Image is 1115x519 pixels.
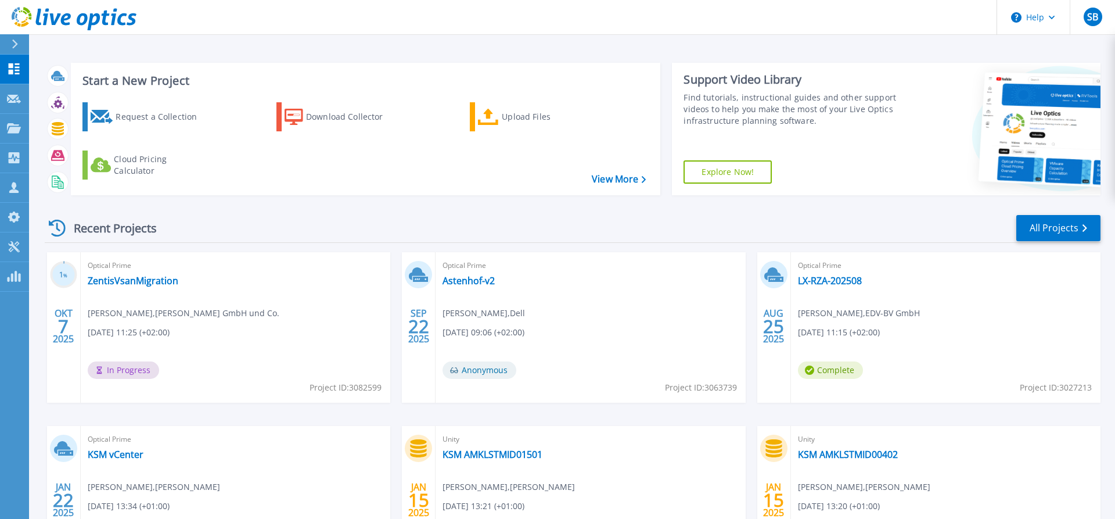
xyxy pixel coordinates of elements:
a: Download Collector [276,102,406,131]
div: Recent Projects [45,214,172,242]
a: Explore Now! [684,160,772,184]
a: View More [592,174,646,185]
span: [PERSON_NAME] , [PERSON_NAME] GmbH und Co. [88,307,279,320]
span: In Progress [88,361,159,379]
a: Upload Files [470,102,599,131]
span: [DATE] 11:15 (+02:00) [798,326,880,339]
span: 7 [58,321,69,331]
a: Astenhof-v2 [443,275,495,287]
a: ZentisVsanMigration [88,275,178,287]
span: [DATE] 13:20 (+01:00) [798,500,880,513]
span: Anonymous [443,361,516,379]
a: KSM AMKLSTMID01501 [443,449,542,460]
div: Download Collector [306,105,399,128]
span: Project ID: 3063739 [665,381,737,394]
span: Complete [798,361,863,379]
div: OKT 2025 [52,305,74,348]
span: Optical Prime [88,433,383,446]
h3: Start a New Project [82,74,646,87]
a: Request a Collection [82,102,212,131]
span: Optical Prime [88,259,383,272]
span: Unity [443,433,738,446]
span: 22 [408,321,429,331]
div: Support Video Library [684,72,902,87]
div: AUG 2025 [762,305,785,348]
span: 15 [763,495,784,505]
span: [PERSON_NAME] , Dell [443,307,525,320]
h3: 1 [50,269,77,282]
a: LX-RZA-202508 [798,275,862,287]
span: [PERSON_NAME] , EDV-BV GmbH [798,307,920,320]
span: Project ID: 3027213 [1020,381,1092,394]
span: Optical Prime [798,259,1094,272]
span: SB [1087,12,1098,22]
span: 22 [53,495,74,505]
div: Upload Files [502,105,595,128]
span: Project ID: 3082599 [310,381,382,394]
span: Optical Prime [443,259,738,272]
a: KSM AMKLSTMID00402 [798,449,898,460]
a: KSM vCenter [88,449,143,460]
span: [DATE] 11:25 (+02:00) [88,326,170,339]
span: % [63,272,67,278]
span: Unity [798,433,1094,446]
span: [DATE] 13:34 (+01:00) [88,500,170,513]
div: Find tutorials, instructional guides and other support videos to help you make the most of your L... [684,92,902,127]
span: 25 [763,321,784,331]
span: 15 [408,495,429,505]
span: [PERSON_NAME] , [PERSON_NAME] [443,481,575,493]
div: SEP 2025 [408,305,430,348]
span: [DATE] 13:21 (+01:00) [443,500,524,513]
span: [PERSON_NAME] , [PERSON_NAME] [88,481,220,493]
a: All Projects [1016,215,1100,241]
span: [PERSON_NAME] , [PERSON_NAME] [798,481,930,493]
a: Cloud Pricing Calculator [82,151,212,180]
div: Cloud Pricing Calculator [114,153,207,177]
div: Request a Collection [116,105,208,128]
span: [DATE] 09:06 (+02:00) [443,326,524,339]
